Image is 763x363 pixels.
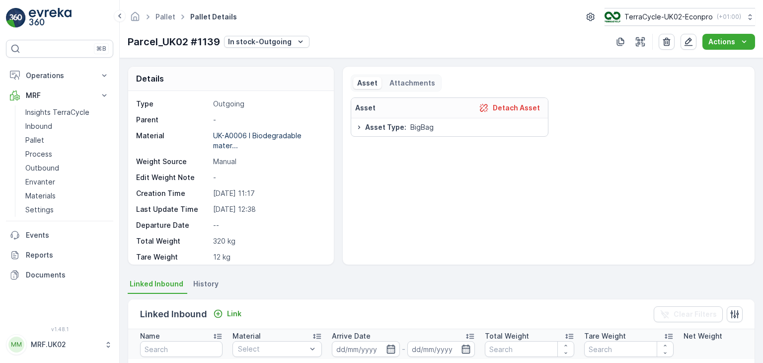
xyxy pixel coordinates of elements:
img: logo [6,8,26,28]
img: terracycle_logo_wKaHoWT.png [605,11,620,22]
input: dd/mm/yyyy [332,341,400,357]
input: Search [485,341,574,357]
p: Name [140,331,160,341]
p: TerraCycle-UK02-Econpro [624,12,713,22]
p: - [213,173,323,182]
a: Pallet [155,12,175,21]
button: Operations [6,66,113,86]
p: 320 kg [213,236,323,246]
button: TerraCycle-UK02-Econpro(+01:00) [605,8,755,26]
p: Total Weight [485,331,529,341]
p: Outbound [25,163,59,173]
span: Asset Type : [365,122,406,132]
button: Link [209,308,245,320]
p: Outgoing [213,99,323,109]
button: Clear Filters [654,306,723,322]
div: MM [8,337,24,353]
p: ⌘B [96,45,106,53]
p: - [213,115,323,125]
p: Documents [26,270,109,280]
p: Asset [357,78,378,88]
p: Weight Source [136,157,209,167]
a: Materials [21,189,113,203]
p: 12 kg [213,252,323,262]
p: -- [213,220,323,230]
p: Process [25,149,52,159]
input: dd/mm/yyyy [407,341,475,357]
p: Parcel_UK02 #1139 [128,34,220,49]
p: Tare Weight [584,331,626,341]
p: Parent [136,115,209,125]
button: Actions [702,34,755,50]
input: Search [584,341,674,357]
p: [DATE] 11:17 [213,188,323,198]
button: Detach Asset [475,102,544,114]
a: Events [6,225,113,245]
p: Arrive Date [332,331,371,341]
p: Actions [708,37,735,47]
p: Settings [25,205,54,215]
p: Manual [213,157,323,167]
p: MRF.UK02 [31,340,99,350]
p: [DATE] 12:38 [213,204,323,214]
a: Settings [21,203,113,217]
a: Homepage [130,15,141,23]
span: BigBag [410,122,434,132]
span: Pallet Details [188,12,239,22]
p: Events [26,230,109,240]
p: Tare Weight [136,252,209,262]
button: MRF [6,86,113,105]
p: Link [227,309,241,319]
p: Departure Date [136,220,209,230]
p: Envanter [25,177,55,187]
p: Net Weight [684,331,722,341]
button: In stock-Outgoing [224,36,309,48]
a: Pallet [21,133,113,147]
p: Materials [25,191,56,201]
a: Documents [6,265,113,285]
span: History [193,279,219,289]
p: Edit Weight Note [136,173,209,182]
p: ( +01:00 ) [717,13,741,21]
p: Insights TerraCycle [25,107,89,117]
p: Select [238,344,306,354]
p: Details [136,73,164,85]
p: Inbound [25,121,52,131]
a: Inbound [21,119,113,133]
p: - [402,343,405,355]
input: Search [140,341,223,357]
p: Creation Time [136,188,209,198]
span: v 1.48.1 [6,326,113,332]
a: Reports [6,245,113,265]
p: Asset [355,103,376,113]
span: Linked Inbound [130,279,183,289]
p: Detach Asset [493,103,540,113]
p: Pallet [25,135,44,145]
p: Reports [26,250,109,260]
a: Envanter [21,175,113,189]
p: MRF [26,91,93,100]
a: Insights TerraCycle [21,105,113,119]
p: Total Weight [136,236,209,246]
p: Operations [26,71,93,81]
p: Material [136,131,209,151]
p: UK-A0006 I Biodegradable mater... [213,131,302,150]
p: Linked Inbound [140,307,207,321]
p: Attachments [389,78,435,88]
button: MMMRF.UK02 [6,334,113,355]
img: logo_light-DOdMpM7g.png [29,8,72,28]
p: Material [232,331,261,341]
a: Outbound [21,161,113,175]
a: Process [21,147,113,161]
p: Type [136,99,209,109]
p: In stock-Outgoing [228,37,292,47]
p: Last Update Time [136,204,209,214]
p: Clear Filters [674,309,717,319]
